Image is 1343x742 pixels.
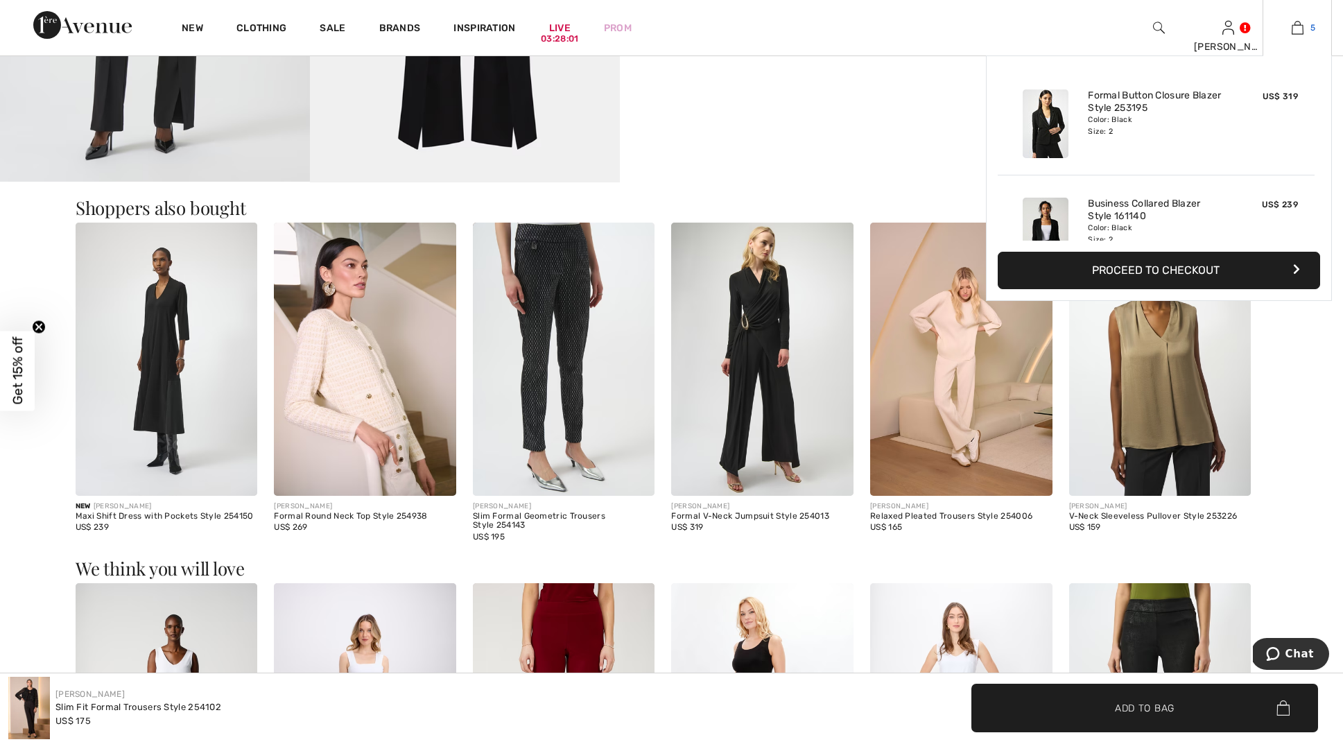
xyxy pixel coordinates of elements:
div: [PERSON_NAME] [870,501,1052,512]
a: Sale [320,22,345,37]
img: Maxi Shift Dress with Pockets Style 254150 [76,223,258,496]
span: Inspiration [453,22,515,37]
span: New [76,502,91,510]
span: US$ 159 [1069,522,1101,532]
a: Formal Button Closure Blazer Style 253195 [1088,89,1224,114]
a: Business Collared Blazer Style 161140 [1088,198,1224,223]
img: Formal V-Neck Jumpsuit Style 254013 [671,223,854,496]
div: Formal Round Neck Top Style 254938 [274,512,456,521]
div: [PERSON_NAME] [1194,40,1262,54]
iframe: Opens a widget where you can chat to one of our agents [1253,638,1329,673]
img: Slim Fit Formal Trousers Style 254102 [8,677,50,739]
span: US$ 239 [1262,200,1298,209]
a: Live03:28:01 [549,21,571,35]
div: [PERSON_NAME] [274,501,456,512]
a: Clothing [236,22,286,37]
span: US$ 319 [671,522,703,532]
button: Add to Bag [971,684,1318,732]
img: My Bag [1292,19,1303,36]
a: 5 [1263,19,1331,36]
span: US$ 195 [473,532,505,542]
img: My Info [1222,19,1234,36]
img: search the website [1153,19,1165,36]
div: [PERSON_NAME] [473,501,655,512]
img: V-Neck Sleeveless Pullover Style 253226 [1069,223,1251,496]
span: 5 [1310,21,1315,34]
a: [PERSON_NAME] [55,689,125,699]
a: Brands [379,22,421,37]
div: V-Neck Sleeveless Pullover Style 253226 [1069,512,1251,521]
a: New [182,22,203,37]
a: Prom [604,21,632,35]
span: Get 15% off [10,337,26,405]
span: US$ 165 [870,522,902,532]
span: Add to Bag [1115,700,1175,715]
button: Close teaser [32,320,46,334]
div: Relaxed Pleated Trousers Style 254006 [870,512,1052,521]
div: [PERSON_NAME] [671,501,854,512]
div: Maxi Shift Dress with Pockets Style 254150 [76,512,258,521]
button: Proceed to Checkout [998,252,1320,289]
div: Color: Black Size: 2 [1088,223,1224,245]
div: Slim Fit Formal Trousers Style 254102 [55,700,221,714]
span: US$ 269 [274,522,307,532]
div: Color: Black Size: 2 [1088,114,1224,137]
img: Formal Round Neck Top Style 254938 [274,223,456,496]
img: Relaxed Pleated Trousers Style 254006 [870,223,1052,496]
span: US$ 319 [1263,92,1298,101]
img: Business Collared Blazer Style 161140 [1023,198,1068,266]
a: Sign In [1222,21,1234,34]
h3: We think you will love [76,560,1267,578]
div: [PERSON_NAME] [76,501,258,512]
img: Slim Formal Geometric Trousers Style 254143 [473,223,655,496]
img: Formal Button Closure Blazer Style 253195 [1023,89,1068,158]
span: US$ 175 [55,716,91,726]
div: Formal V-Neck Jumpsuit Style 254013 [671,512,854,521]
div: 03:28:01 [541,33,578,46]
span: US$ 239 [76,522,109,532]
h3: Shoppers also bought [76,199,1267,217]
img: 1ère Avenue [33,11,132,39]
div: [PERSON_NAME] [1069,501,1251,512]
div: Slim Formal Geometric Trousers Style 254143 [473,512,655,531]
img: Bag.svg [1276,700,1290,716]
